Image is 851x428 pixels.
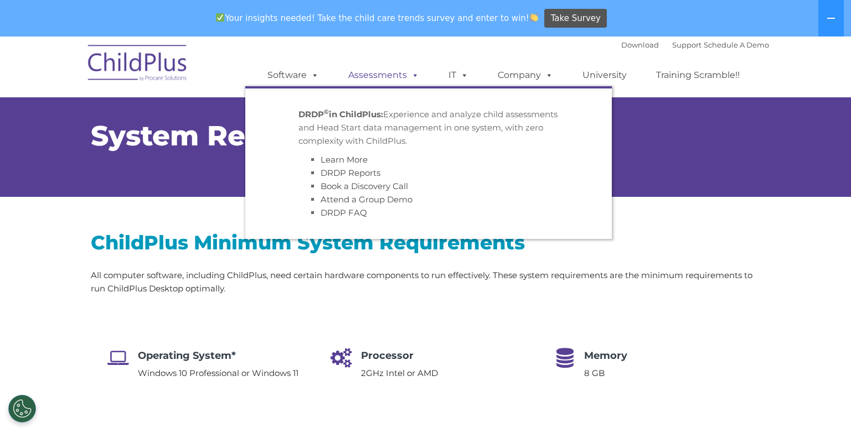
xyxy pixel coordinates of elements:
h2: ChildPlus Minimum System Requirements [91,230,761,255]
a: Company [487,64,564,86]
span: Last name [335,64,369,72]
a: Take Survey [544,9,607,28]
span: Phone number [335,109,382,118]
a: IT [437,64,479,86]
a: DRDP Reports [321,168,380,178]
a: Download [621,40,659,49]
sup: © [324,108,329,116]
span: Memory [584,349,627,362]
a: Training Scramble!! [645,64,751,86]
a: Support [672,40,702,49]
span: 2GHz Intel or AMD [361,368,438,378]
a: Schedule A Demo [704,40,769,49]
img: ✅ [216,13,224,22]
span: Your insights needed! Take the child care trends survey and enter to win! [212,7,543,29]
strong: DRDP in ChildPlus: [298,109,383,119]
span: Take Survey [551,9,601,28]
a: Assessments [337,64,430,86]
a: Book a Discovery Call [321,181,408,191]
a: Software [256,64,330,86]
p: Windows 10 Professional or Windows 11 [138,367,298,380]
a: Attend a Group Demo [321,194,412,205]
span: Processor [361,349,414,362]
font: | [621,40,769,49]
img: ChildPlus by Procare Solutions [82,37,193,92]
a: DRDP FAQ [321,207,367,218]
p: Experience and analyze child assessments and Head Start data management in one system, with zero ... [298,108,559,148]
a: Learn More [321,154,368,165]
span: System Requirements [91,119,416,153]
button: Cookies Settings [8,395,36,422]
p: All computer software, including ChildPlus, need certain hardware components to run effectively. ... [91,269,761,295]
span: 8 GB [584,368,605,378]
a: University [571,64,638,86]
img: 👏 [530,13,538,22]
h4: Operating System* [138,348,298,363]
